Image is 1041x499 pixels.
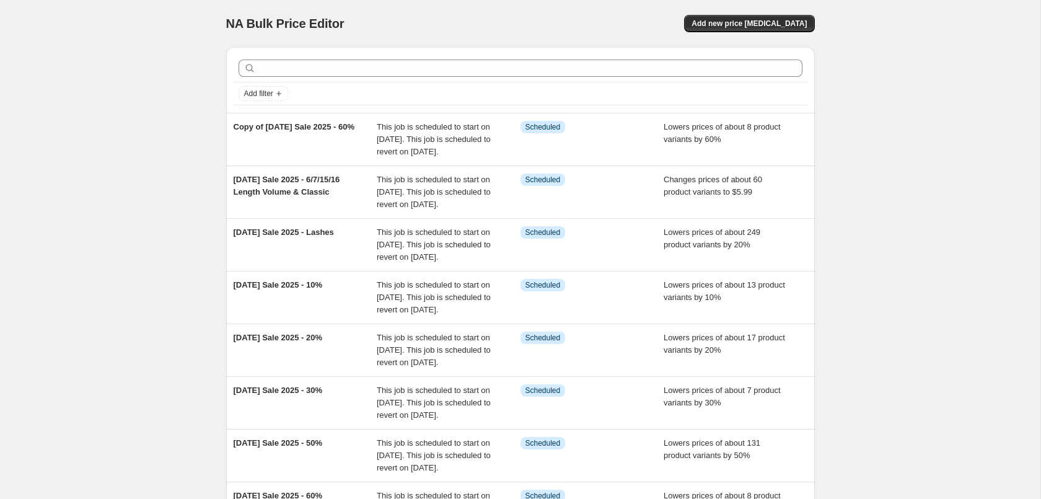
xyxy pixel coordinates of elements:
[664,386,781,407] span: Lowers prices of about 7 product variants by 30%
[664,227,760,249] span: Lowers prices of about 249 product variants by 20%
[377,280,491,314] span: This job is scheduled to start on [DATE]. This job is scheduled to revert on [DATE].
[239,86,288,101] button: Add filter
[525,227,561,237] span: Scheduled
[664,175,762,197] span: Changes prices of about 60 product variants to $5.99
[226,17,345,30] span: NA Bulk Price Editor
[234,333,323,342] span: [DATE] Sale 2025 - 20%
[234,122,355,131] span: Copy of [DATE] Sale 2025 - 60%
[525,386,561,395] span: Scheduled
[377,122,491,156] span: This job is scheduled to start on [DATE]. This job is scheduled to revert on [DATE].
[377,227,491,262] span: This job is scheduled to start on [DATE]. This job is scheduled to revert on [DATE].
[525,122,561,132] span: Scheduled
[234,175,340,197] span: [DATE] Sale 2025 - 6/7/15/16 Length Volume & Classic
[525,438,561,448] span: Scheduled
[234,227,334,237] span: [DATE] Sale 2025 - Lashes
[234,386,323,395] span: [DATE] Sale 2025 - 30%
[377,333,491,367] span: This job is scheduled to start on [DATE]. This job is scheduled to revert on [DATE].
[664,438,760,460] span: Lowers prices of about 131 product variants by 50%
[234,280,323,289] span: [DATE] Sale 2025 - 10%
[525,333,561,343] span: Scheduled
[234,438,323,448] span: [DATE] Sale 2025 - 50%
[664,122,781,144] span: Lowers prices of about 8 product variants by 60%
[525,280,561,290] span: Scheduled
[377,175,491,209] span: This job is scheduled to start on [DATE]. This job is scheduled to revert on [DATE].
[244,89,273,99] span: Add filter
[664,333,785,355] span: Lowers prices of about 17 product variants by 20%
[377,438,491,472] span: This job is scheduled to start on [DATE]. This job is scheduled to revert on [DATE].
[664,280,785,302] span: Lowers prices of about 13 product variants by 10%
[525,175,561,185] span: Scheduled
[377,386,491,420] span: This job is scheduled to start on [DATE]. This job is scheduled to revert on [DATE].
[692,19,807,29] span: Add new price [MEDICAL_DATA]
[684,15,814,32] button: Add new price [MEDICAL_DATA]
